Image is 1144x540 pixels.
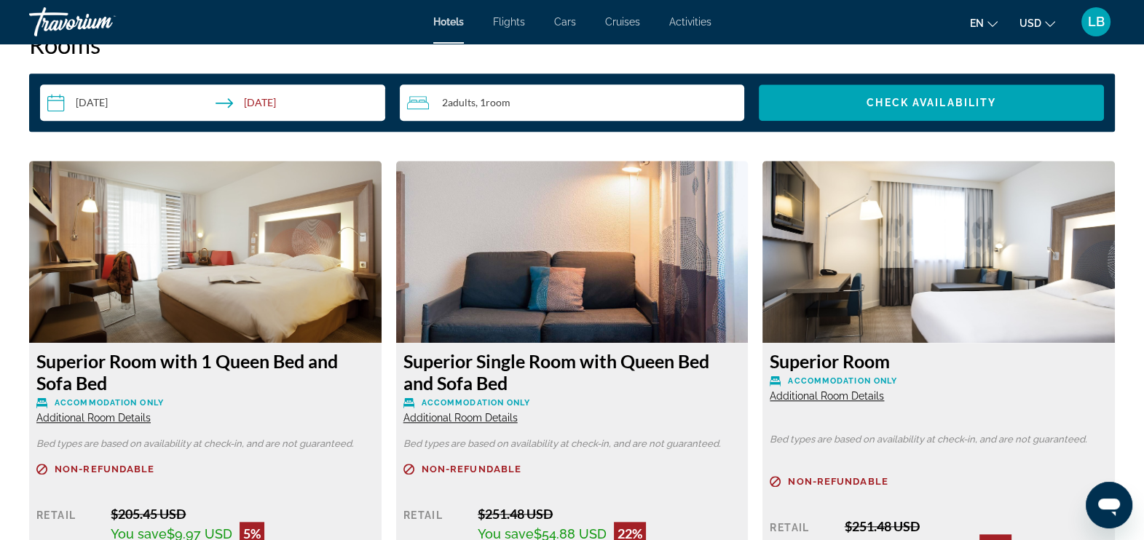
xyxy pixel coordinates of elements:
[422,464,521,474] span: Non-refundable
[845,518,1108,534] div: $251.48 USD
[770,350,1108,372] h3: Superior Room
[970,17,984,29] span: en
[476,97,510,108] span: , 1
[29,30,1115,59] h2: Rooms
[36,439,374,449] p: Bed types are based on availability at check-in, and are not guaranteed.
[1086,482,1132,528] iframe: Bouton de lancement de la fenêtre de messagerie
[669,16,711,28] a: Activities
[970,12,998,33] button: Change language
[422,398,531,408] span: Accommodation Only
[1019,17,1041,29] span: USD
[605,16,640,28] a: Cruises
[29,3,175,41] a: Travorium
[478,506,741,522] div: $251.48 USD
[55,398,164,408] span: Accommodation Only
[36,350,374,394] h3: Superior Room with 1 Queen Bed and Sofa Bed
[403,412,518,424] span: Additional Room Details
[554,16,576,28] a: Cars
[442,97,476,108] span: 2
[448,96,476,108] span: Adults
[762,161,1115,343] img: 635e3f0c-535c-46aa-816a-8579bb22c5b6.jpeg
[486,96,510,108] span: Room
[400,84,745,121] button: Travelers: 2 adults, 0 children
[493,16,525,28] a: Flights
[36,412,151,424] span: Additional Room Details
[1077,7,1115,37] button: User Menu
[403,439,741,449] p: Bed types are based on availability at check-in, and are not guaranteed.
[433,16,464,28] a: Hotels
[1019,12,1055,33] button: Change currency
[40,84,385,121] button: Check-in date: Sep 20, 2025 Check-out date: Sep 21, 2025
[111,506,374,522] div: $205.45 USD
[396,161,749,343] img: 2c72ed68-7330-4f46-801b-f4b488b32972.jpeg
[403,350,741,394] h3: Superior Single Room with Queen Bed and Sofa Bed
[770,434,1108,445] p: Bed types are based on availability at check-in, and are not guaranteed.
[788,477,888,486] span: Non-refundable
[770,390,884,402] span: Additional Room Details
[867,97,996,108] span: Check Availability
[55,464,154,474] span: Non-refundable
[759,84,1104,121] button: Check Availability
[29,161,382,343] img: 30c6eca9-18b8-4e1d-80ef-96a17dcc802e.jpeg
[40,84,1104,121] div: Search widget
[1088,15,1105,29] span: LB
[788,376,897,386] span: Accommodation Only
